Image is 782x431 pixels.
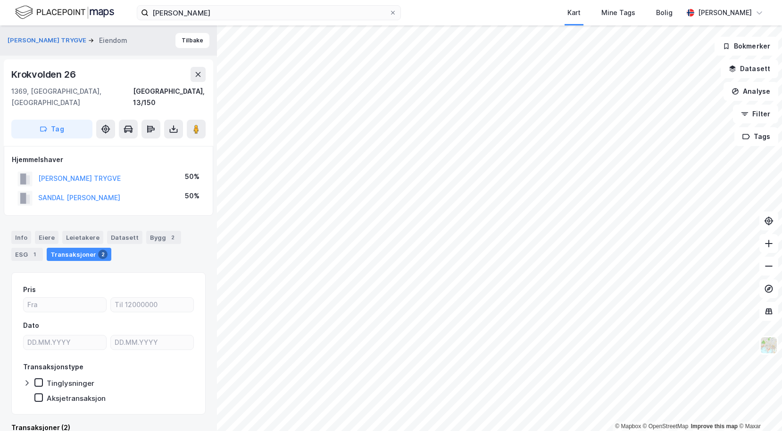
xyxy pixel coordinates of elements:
a: Mapbox [615,423,641,430]
iframe: Chat Widget [735,386,782,431]
div: Bolig [656,7,673,18]
input: Søk på adresse, matrikkel, gårdeiere, leietakere eller personer [149,6,389,20]
button: Datasett [721,59,778,78]
img: logo.f888ab2527a4732fd821a326f86c7f29.svg [15,4,114,21]
div: Aksjetransaksjon [47,394,106,403]
div: Eiendom [99,35,127,46]
button: Filter [733,105,778,123]
button: Analyse [724,82,778,101]
a: OpenStreetMap [643,423,689,430]
button: Tilbake [175,33,209,48]
div: Hjemmelshaver [12,154,205,165]
div: Mine Tags [601,7,635,18]
a: Improve this map [691,423,738,430]
input: Til 12000000 [111,298,193,312]
div: 2 [168,233,177,242]
div: Tinglysninger [47,379,94,388]
div: Krokvolden 26 [11,67,77,82]
div: [PERSON_NAME] [698,7,752,18]
input: DD.MM.YYYY [111,335,193,350]
img: Z [760,336,778,354]
div: Bygg [146,231,181,244]
div: Datasett [107,231,142,244]
div: ESG [11,248,43,261]
button: [PERSON_NAME] TRYGVE [8,36,88,45]
button: Tags [734,127,778,146]
div: 50% [185,171,200,182]
div: 1369, [GEOGRAPHIC_DATA], [GEOGRAPHIC_DATA] [11,86,133,108]
div: Transaksjonstype [23,361,83,373]
div: Transaksjoner [47,248,111,261]
div: Dato [23,320,39,331]
div: Eiere [35,231,58,244]
div: [GEOGRAPHIC_DATA], 13/150 [133,86,206,108]
div: Leietakere [62,231,103,244]
div: 50% [185,190,200,202]
input: Fra [24,298,106,312]
div: Info [11,231,31,244]
div: Pris [23,284,36,295]
input: DD.MM.YYYY [24,335,106,350]
div: 2 [98,250,108,259]
button: Tag [11,120,92,138]
div: 1 [30,250,39,259]
div: Kart [567,7,581,18]
button: Bokmerker [715,37,778,56]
